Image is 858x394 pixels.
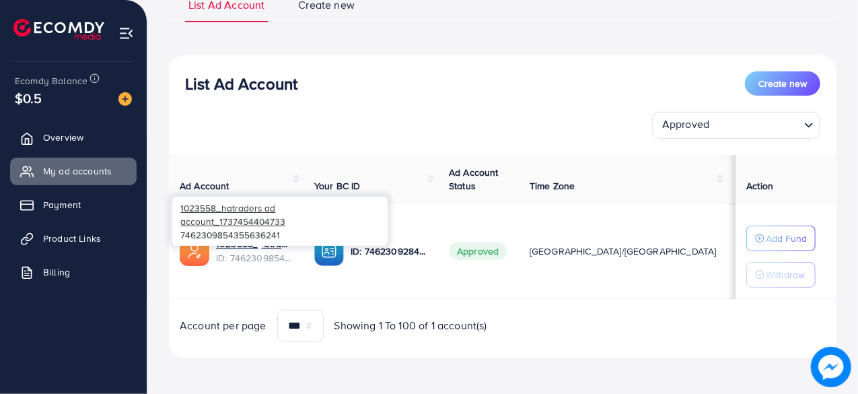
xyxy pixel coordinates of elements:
span: [GEOGRAPHIC_DATA]/[GEOGRAPHIC_DATA] [530,244,717,258]
img: menu [118,26,134,41]
span: Payment [43,198,81,211]
img: image [811,347,851,387]
img: ic-ads-acc.e4c84228.svg [180,236,209,266]
h3: List Ad Account [185,74,297,94]
div: 7462309854355636241 [172,197,388,245]
span: Ad Account Status [449,166,499,193]
span: Account per page [180,318,266,333]
span: Product Links [43,232,101,245]
p: ID: 7462309284634918929 [351,243,427,259]
a: Billing [10,259,137,286]
img: image [118,92,132,106]
span: ID: 7462309854355636241 [216,251,293,265]
p: Withdraw [766,267,805,283]
a: Product Links [10,225,137,252]
img: ic-ba-acc.ded83a64.svg [314,236,344,266]
img: logo [13,19,104,40]
span: Approved [449,242,507,260]
button: Create new [745,71,820,96]
button: Withdraw [746,262,816,288]
span: Time Zone [530,179,575,193]
input: Search for option [713,114,799,135]
span: Action [746,179,773,193]
span: My ad accounts [43,164,112,178]
button: Add Fund [746,226,816,251]
a: My ad accounts [10,158,137,185]
span: Your BC ID [314,179,361,193]
div: Search for option [652,112,820,139]
span: Create new [758,77,807,90]
span: Approved [659,114,712,135]
span: 1023558_hatraders ad account_1737454404733 [180,201,285,228]
p: Add Fund [766,230,807,247]
span: Billing [43,265,70,279]
a: Payment [10,191,137,218]
span: Ecomdy Balance [15,74,87,88]
span: $0.5 [15,88,42,108]
span: Showing 1 To 100 of 1 account(s) [334,318,487,333]
span: Overview [43,131,83,144]
a: Overview [10,124,137,151]
span: Ad Account [180,179,229,193]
